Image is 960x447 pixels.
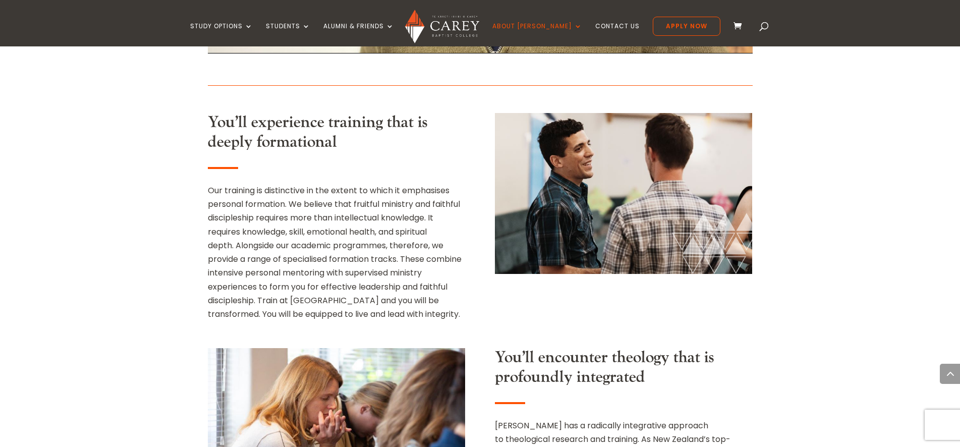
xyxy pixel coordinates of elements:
[208,112,427,152] span: You’ll experience training that is deeply formational
[595,23,640,46] a: Contact Us
[492,23,582,46] a: About [PERSON_NAME]
[495,113,752,274] img: Deeply Formational
[653,17,720,36] a: Apply Now
[190,23,253,46] a: Study Options
[495,348,752,392] h3: You’ll encounter theology that is profoundly integrated
[323,23,394,46] a: Alumni & Friends
[266,23,310,46] a: Students
[405,10,479,43] img: Carey Baptist College
[208,184,465,321] div: Our training is distinctive in the extent to which it emphasises personal formation. We believe t...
